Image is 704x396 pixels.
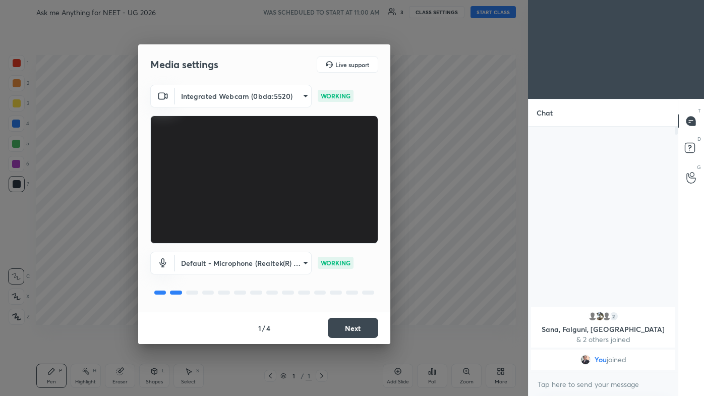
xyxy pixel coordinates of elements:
p: Sana, Falguni, [GEOGRAPHIC_DATA] [537,325,669,333]
p: & 2 others joined [537,335,669,344]
div: Integrated Webcam (0bda:5520) [175,252,312,274]
span: joined [607,356,626,364]
h4: / [262,323,265,333]
h4: 1 [258,323,261,333]
h4: 4 [266,323,270,333]
img: default.png [588,311,598,321]
div: 2 [609,311,619,321]
p: G [697,163,701,171]
img: d1da1c59125146d18b329e9f5eb6a033.jpg [595,311,605,321]
p: D [697,135,701,143]
h5: Live support [335,62,369,68]
p: WORKING [321,91,350,100]
h2: Media settings [150,58,218,71]
img: default.png [602,311,612,321]
div: grid [529,305,678,372]
img: ce53e74c5a994ea2a66bb07317215bd2.jpg [580,355,591,365]
div: Integrated Webcam (0bda:5520) [175,85,312,107]
p: Chat [529,99,561,126]
p: T [698,107,701,115]
span: You [595,356,607,364]
button: Next [328,318,378,338]
p: WORKING [321,258,350,267]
